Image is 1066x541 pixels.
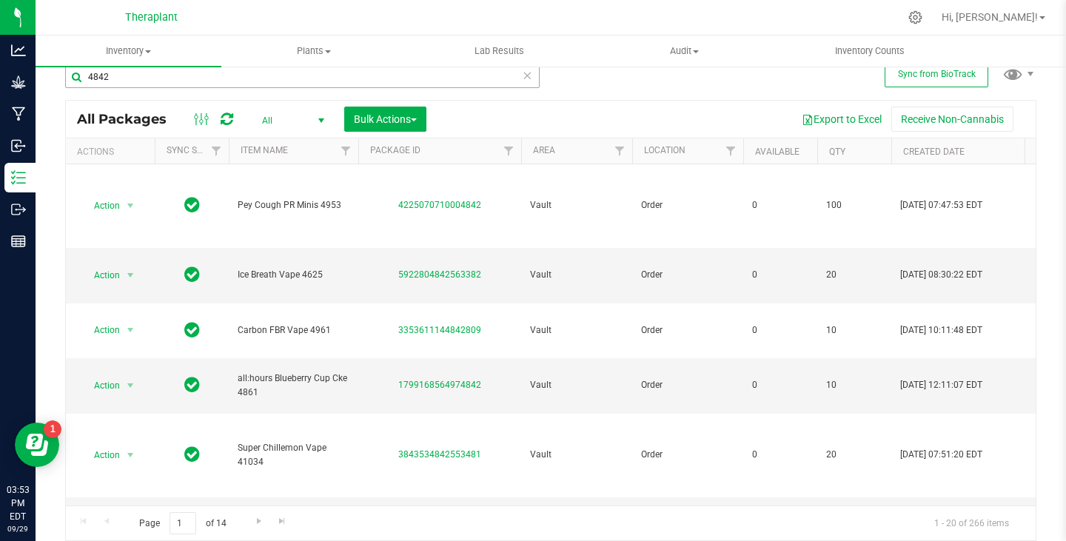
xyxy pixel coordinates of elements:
[641,323,734,337] span: Order
[752,323,808,337] span: 0
[826,198,882,212] span: 100
[11,138,26,153] inline-svg: Inbound
[752,448,808,462] span: 0
[398,325,481,335] a: 3353611144842809
[891,107,1013,132] button: Receive Non-Cannabis
[530,448,623,462] span: Vault
[900,198,982,212] span: [DATE] 07:47:53 EDT
[184,444,200,465] span: In Sync
[530,378,623,392] span: Vault
[11,43,26,58] inline-svg: Analytics
[903,147,965,157] a: Created Date
[238,268,349,282] span: Ice Breath Vape 4625
[900,448,982,462] span: [DATE] 07:51:20 EDT
[11,170,26,185] inline-svg: Inventory
[238,372,349,400] span: all:hours Blueberry Cup Cke 4861
[81,445,121,466] span: Action
[81,195,121,216] span: Action
[184,195,200,215] span: In Sync
[522,66,532,85] span: Clear
[792,107,891,132] button: Export to Excel
[184,374,200,395] span: In Sync
[900,268,982,282] span: [DATE] 08:30:22 EDT
[826,378,882,392] span: 10
[752,378,808,392] span: 0
[641,448,734,462] span: Order
[719,138,743,164] a: Filter
[641,198,734,212] span: Order
[398,449,481,460] a: 3843534842553481
[826,268,882,282] span: 20
[826,448,882,462] span: 20
[36,36,221,67] a: Inventory
[354,113,417,125] span: Bulk Actions
[826,323,882,337] span: 10
[815,44,925,58] span: Inventory Counts
[272,512,293,532] a: Go to the last page
[65,66,540,88] input: Search Package ID, Item Name, SKU, Lot or Part Number...
[530,268,623,282] span: Vault
[241,145,288,155] a: Item Name
[167,145,224,155] a: Sync Status
[81,265,121,286] span: Action
[221,36,407,67] a: Plants
[121,265,140,286] span: select
[36,44,221,58] span: Inventory
[77,147,149,157] div: Actions
[593,44,777,58] span: Audit
[755,147,799,157] a: Available
[204,138,229,164] a: Filter
[11,202,26,217] inline-svg: Outbound
[11,107,26,121] inline-svg: Manufacturing
[121,195,140,216] span: select
[44,420,61,438] iframe: Resource center unread badge
[398,200,481,210] a: 4225070710004842
[592,36,778,67] a: Audit
[344,107,426,132] button: Bulk Actions
[81,320,121,340] span: Action
[906,10,925,24] div: Manage settings
[530,323,623,337] span: Vault
[829,147,845,157] a: Qty
[248,512,269,532] a: Go to the next page
[238,198,349,212] span: Pey Cough PR Minis 4953
[170,512,196,535] input: 1
[900,323,982,337] span: [DATE] 10:11:48 EDT
[7,483,29,523] p: 03:53 PM EDT
[127,512,238,535] span: Page of 14
[641,268,734,282] span: Order
[533,145,555,155] a: Area
[530,198,623,212] span: Vault
[238,323,349,337] span: Carbon FBR Vape 4961
[497,138,521,164] a: Filter
[370,145,420,155] a: Package ID
[238,441,349,469] span: Super Chillemon Vape 41034
[222,44,406,58] span: Plants
[121,320,140,340] span: select
[644,145,685,155] a: Location
[184,320,200,340] span: In Sync
[641,378,734,392] span: Order
[922,512,1021,534] span: 1 - 20 of 266 items
[777,36,963,67] a: Inventory Counts
[885,61,988,87] button: Sync from BioTrack
[77,111,181,127] span: All Packages
[752,268,808,282] span: 0
[942,11,1038,23] span: Hi, [PERSON_NAME]!
[125,11,178,24] span: Theraplant
[7,523,29,534] p: 09/29
[121,445,140,466] span: select
[898,69,976,79] span: Sync from BioTrack
[406,36,592,67] a: Lab Results
[900,378,982,392] span: [DATE] 12:11:07 EDT
[608,138,632,164] a: Filter
[455,44,544,58] span: Lab Results
[81,375,121,396] span: Action
[11,234,26,249] inline-svg: Reports
[398,380,481,390] a: 1799168564974842
[15,423,59,467] iframe: Resource center
[398,269,481,280] a: 5922804842563382
[121,375,140,396] span: select
[184,264,200,285] span: In Sync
